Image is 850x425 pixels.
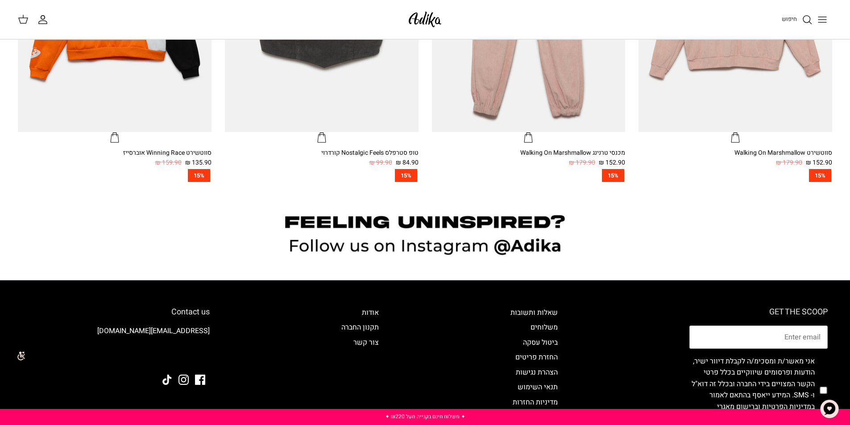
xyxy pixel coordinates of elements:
[18,169,211,182] a: 15%
[395,169,417,182] span: 15%
[385,413,465,421] a: ✦ משלוח חינם בקנייה מעל ₪220 ✦
[396,158,419,168] span: 84.90 ₪
[178,375,189,385] a: Instagram
[782,15,797,23] span: חיפוש
[225,169,419,182] a: 15%
[516,367,558,378] a: הצהרת נגישות
[569,158,595,168] span: 179.90 ₪
[813,10,832,29] button: Toggle menu
[225,148,419,158] div: טופ סטרפלס Nostalgic Feels קורדרוי
[523,337,558,348] a: ביטול עסקה
[515,352,558,363] a: החזרת פריטים
[406,9,444,30] img: Adika IL
[809,169,831,182] span: 15%
[689,307,828,317] h6: GET THE SCOOP
[782,14,813,25] a: חיפוש
[531,322,558,333] a: משלוחים
[188,169,210,182] span: 15%
[816,396,843,422] button: צ'אט
[510,307,558,318] a: שאלות ותשובות
[362,307,379,318] a: אודות
[513,397,558,408] a: מדיניות החזרות
[22,307,210,317] h6: Contact us
[18,148,211,158] div: סווטשירט Winning Race אוברסייז
[639,148,832,158] div: סווטשירט Walking On Marshmallow
[432,169,626,182] a: 15%
[353,337,379,348] a: צור קשר
[18,148,211,168] a: סווטשירט Winning Race אוברסייז 135.90 ₪ 159.90 ₪
[602,169,624,182] span: 15%
[7,344,31,368] img: accessibility_icon02.svg
[806,158,832,168] span: 152.90 ₪
[341,322,379,333] a: תקנון החברה
[37,14,52,25] a: החשבון שלי
[689,326,828,349] input: Email
[776,158,802,168] span: 179.90 ₪
[185,158,211,168] span: 135.90 ₪
[599,158,625,168] span: 152.90 ₪
[369,158,392,168] span: 99.90 ₪
[225,148,419,168] a: טופ סטרפלס Nostalgic Feels קורדרוי 84.90 ₪ 99.90 ₪
[97,326,210,336] a: [EMAIL_ADDRESS][DOMAIN_NAME]
[155,158,182,168] span: 159.90 ₪
[195,375,205,385] a: Facebook
[689,356,815,425] label: אני מאשר/ת ומסכימ/ה לקבלת דיוור ישיר, הודעות ופרסומים שיווקיים בכלל פרטי הקשר המצויים בידי החברה ...
[518,382,558,392] a: תנאי השימוש
[185,351,210,362] img: Adika IL
[432,148,626,168] a: מכנסי טרנינג Walking On Marshmallow 152.90 ₪ 179.90 ₪
[639,148,832,168] a: סווטשירט Walking On Marshmallow 152.90 ₪ 179.90 ₪
[432,148,626,158] div: מכנסי טרנינג Walking On Marshmallow
[639,169,832,182] a: 15%
[162,375,172,385] a: Tiktok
